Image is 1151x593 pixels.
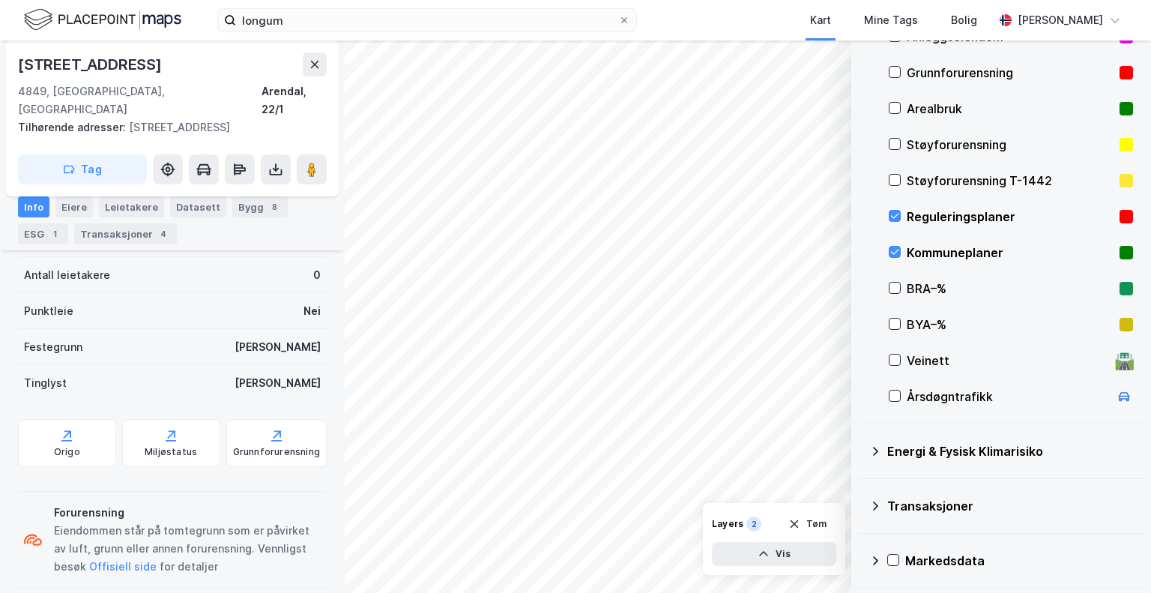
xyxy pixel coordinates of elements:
div: Datasett [170,196,226,217]
iframe: Chat Widget [1076,521,1151,593]
div: Kontrollprogram for chat [1076,521,1151,593]
div: BYA–% [907,316,1114,334]
div: [STREET_ADDRESS] [18,52,165,76]
div: Antall leietakere [24,266,110,284]
div: Årsdøgntrafikk [907,388,1109,406]
div: Reguleringsplaner [907,208,1114,226]
div: Transaksjoner [74,223,177,244]
div: Nei [303,302,321,320]
div: Info [18,196,49,217]
div: 8 [267,199,282,214]
div: Festegrunn [24,338,82,356]
div: Forurensning [54,504,321,522]
button: Vis [712,542,836,566]
div: BRA–% [907,280,1114,298]
div: 4 [156,226,171,241]
input: Søk på adresse, matrikkel, gårdeiere, leietakere eller personer [236,9,618,31]
div: Bygg [232,196,288,217]
div: Mine Tags [864,11,918,29]
div: Eiendommen står på tomtegrunn som er påvirket av luft, grunn eller annen forurensning. Vennligst ... [54,522,321,576]
div: Støyforurensning T-1442 [907,172,1114,190]
div: 🛣️ [1114,351,1135,370]
div: Eiere [55,196,93,217]
div: Grunnforurensning [907,64,1114,82]
div: [PERSON_NAME] [235,338,321,356]
div: 1 [47,226,62,241]
div: [STREET_ADDRESS] [18,118,315,136]
button: Tag [18,154,147,184]
div: Miljøstatus [145,446,197,458]
div: Støyforurensning [907,136,1114,154]
div: Transaksjoner [887,497,1133,515]
img: logo.f888ab2527a4732fd821a326f86c7f29.svg [24,7,181,33]
div: [PERSON_NAME] [1018,11,1103,29]
div: ESG [18,223,68,244]
div: Veinett [907,352,1109,370]
div: Arealbruk [907,100,1114,118]
div: 4849, [GEOGRAPHIC_DATA], [GEOGRAPHIC_DATA] [18,82,262,118]
div: Markedsdata [905,552,1133,570]
div: 0 [313,266,321,284]
div: Kart [810,11,831,29]
span: Tilhørende adresser: [18,121,129,133]
div: Leietakere [99,196,164,217]
div: Tinglyst [24,374,67,392]
div: [PERSON_NAME] [235,374,321,392]
div: Energi & Fysisk Klimarisiko [887,442,1133,460]
div: Kommuneplaner [907,244,1114,262]
div: Grunnforurensning [233,446,320,458]
div: Bolig [951,11,977,29]
div: Layers [712,518,743,530]
div: Arendal, 22/1 [262,82,327,118]
div: Punktleie [24,302,73,320]
button: Tøm [779,512,836,536]
div: Origo [54,446,80,458]
div: 2 [746,517,761,532]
